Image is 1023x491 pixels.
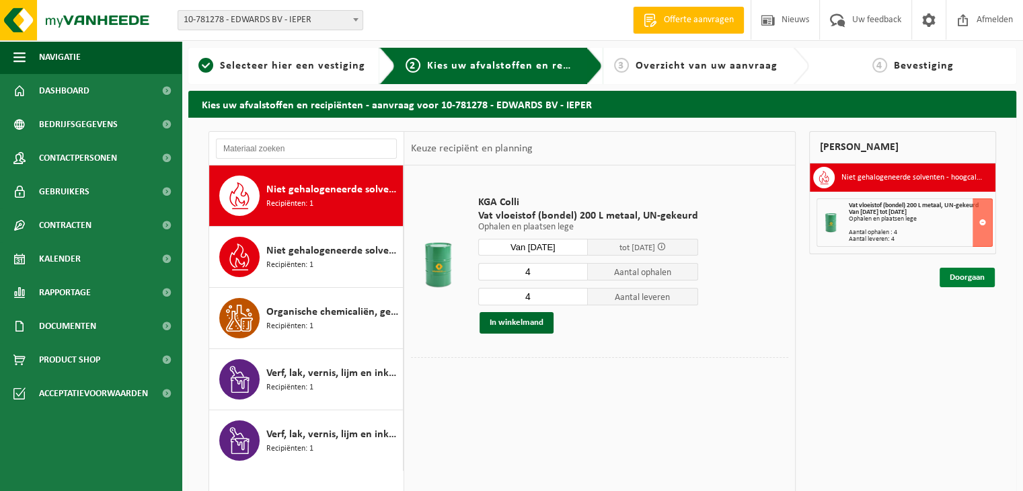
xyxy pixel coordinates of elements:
strong: Van [DATE] tot [DATE] [849,209,907,216]
button: Niet gehalogeneerde solventen - hoogcalorisch in kleinverpakking Recipiënten: 1 [209,227,404,288]
span: 4 [872,58,887,73]
span: Vat vloeistof (bondel) 200 L metaal, UN-gekeurd [478,209,698,223]
span: 10-781278 - EDWARDS BV - IEPER [178,10,363,30]
span: Aantal ophalen [588,263,698,280]
span: 3 [614,58,629,73]
button: Verf, lak, vernis, lijm en inkt, industrieel in kleinverpakking Recipiënten: 1 [209,410,404,471]
span: Offerte aanvragen [660,13,737,27]
input: Materiaal zoeken [216,139,397,159]
div: Aantal ophalen : 4 [849,229,992,236]
span: Niet gehalogeneerde solventen - hoogcalorisch in kleinverpakking [266,243,400,259]
span: Recipiënten: 1 [266,443,313,455]
span: Rapportage [39,276,91,309]
span: 2 [406,58,420,73]
span: Navigatie [39,40,81,74]
span: Product Shop [39,343,100,377]
div: [PERSON_NAME] [809,131,996,163]
span: Bevestiging [894,61,954,71]
h3: Niet gehalogeneerde solventen - hoogcalorisch in 200lt-vat [841,167,985,188]
span: Recipiënten: 1 [266,381,313,394]
input: Selecteer datum [478,239,589,256]
p: Ophalen en plaatsen lege [478,223,698,232]
span: Verf, lak, vernis, lijm en inkt, industrieel in 200lt-vat [266,365,400,381]
button: Verf, lak, vernis, lijm en inkt, industrieel in 200lt-vat Recipiënten: 1 [209,349,404,410]
div: Keuze recipiënt en planning [404,132,539,165]
div: Ophalen en plaatsen lege [849,216,992,223]
button: In winkelmand [480,312,554,334]
span: Aantal leveren [588,288,698,305]
span: Kalender [39,242,81,276]
span: tot [DATE] [619,243,655,252]
span: Contactpersonen [39,141,117,175]
span: KGA Colli [478,196,698,209]
span: Acceptatievoorwaarden [39,377,148,410]
button: Organische chemicaliën, gevaarlijk, pasteus Recipiënten: 1 [209,288,404,349]
span: Organische chemicaliën, gevaarlijk, pasteus [266,304,400,320]
span: Vat vloeistof (bondel) 200 L metaal, UN-gekeurd [849,202,979,209]
h2: Kies uw afvalstoffen en recipiënten - aanvraag voor 10-781278 - EDWARDS BV - IEPER [188,91,1016,117]
span: Overzicht van uw aanvraag [636,61,778,71]
a: 1Selecteer hier een vestiging [195,58,369,74]
span: Documenten [39,309,96,343]
span: Contracten [39,209,91,242]
a: Offerte aanvragen [633,7,744,34]
span: Recipiënten: 1 [266,320,313,333]
span: Selecteer hier een vestiging [220,61,365,71]
span: Gebruikers [39,175,89,209]
span: 10-781278 - EDWARDS BV - IEPER [178,11,363,30]
span: Recipiënten: 1 [266,259,313,272]
span: 1 [198,58,213,73]
span: Kies uw afvalstoffen en recipiënten [427,61,612,71]
button: Niet gehalogeneerde solventen - hoogcalorisch in 200lt-vat Recipiënten: 1 [209,165,404,227]
span: Dashboard [39,74,89,108]
a: Doorgaan [940,268,995,287]
div: Aantal leveren: 4 [849,236,992,243]
span: Bedrijfsgegevens [39,108,118,141]
span: Niet gehalogeneerde solventen - hoogcalorisch in 200lt-vat [266,182,400,198]
span: Recipiënten: 1 [266,198,313,211]
span: Verf, lak, vernis, lijm en inkt, industrieel in kleinverpakking [266,426,400,443]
